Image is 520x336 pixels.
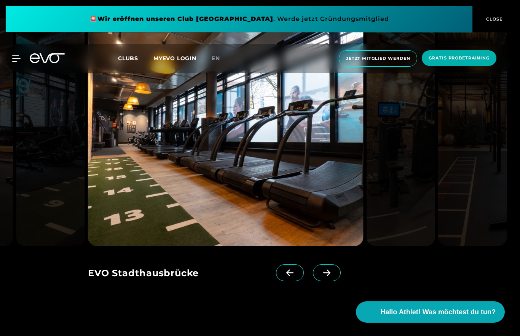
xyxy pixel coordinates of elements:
[88,18,363,246] img: evofitness
[472,6,514,32] button: CLOSE
[212,55,220,62] span: en
[366,18,435,246] img: evofitness
[346,55,410,62] span: Jetzt Mitglied werden
[16,18,85,246] img: evofitness
[380,307,496,317] span: Hallo Athlet! Was möchtest du tun?
[212,54,229,63] a: en
[356,301,505,323] button: Hallo Athlet! Was möchtest du tun?
[337,50,420,67] a: Jetzt Mitglied werden
[118,55,138,62] span: Clubs
[438,18,507,246] img: evofitness
[429,55,490,61] span: Gratis Probetraining
[484,16,503,22] span: CLOSE
[153,55,196,62] a: MYEVO LOGIN
[420,50,499,67] a: Gratis Probetraining
[118,54,153,62] a: Clubs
